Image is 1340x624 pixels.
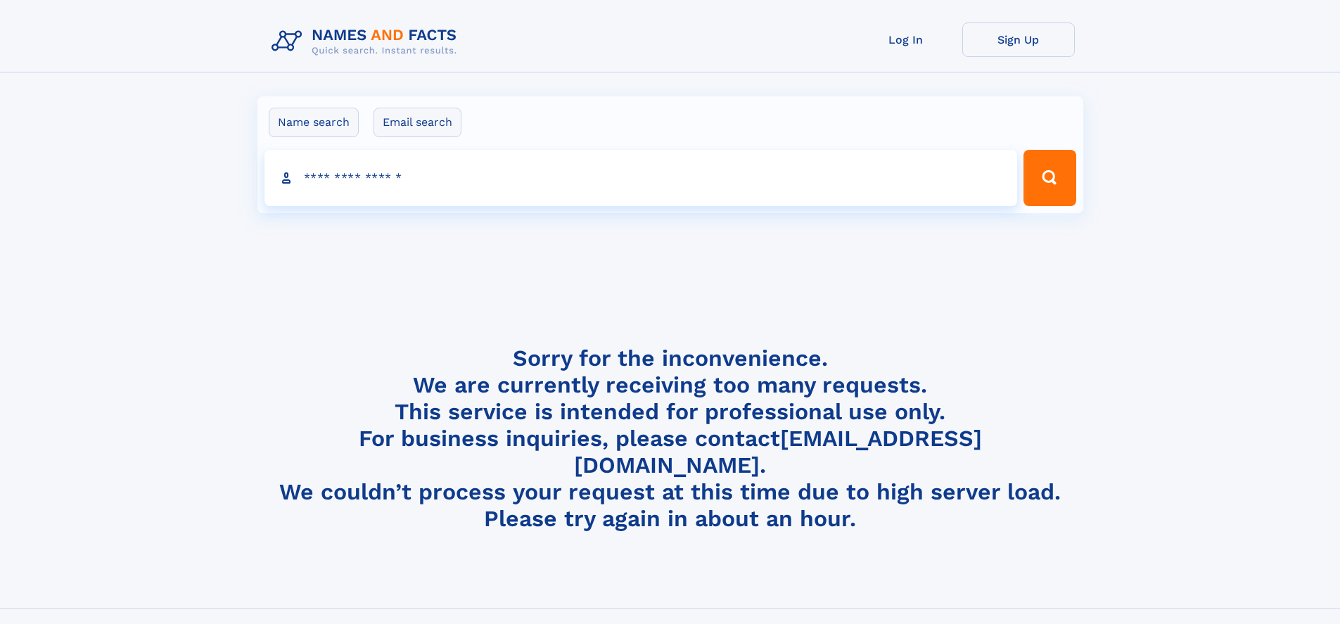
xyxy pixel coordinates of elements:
[1023,150,1076,206] button: Search Button
[266,345,1075,533] h4: Sorry for the inconvenience. We are currently receiving too many requests. This service is intend...
[269,108,359,137] label: Name search
[266,23,468,61] img: Logo Names and Facts
[574,425,982,478] a: [EMAIL_ADDRESS][DOMAIN_NAME]
[962,23,1075,57] a: Sign Up
[850,23,962,57] a: Log In
[264,150,1018,206] input: search input
[374,108,461,137] label: Email search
